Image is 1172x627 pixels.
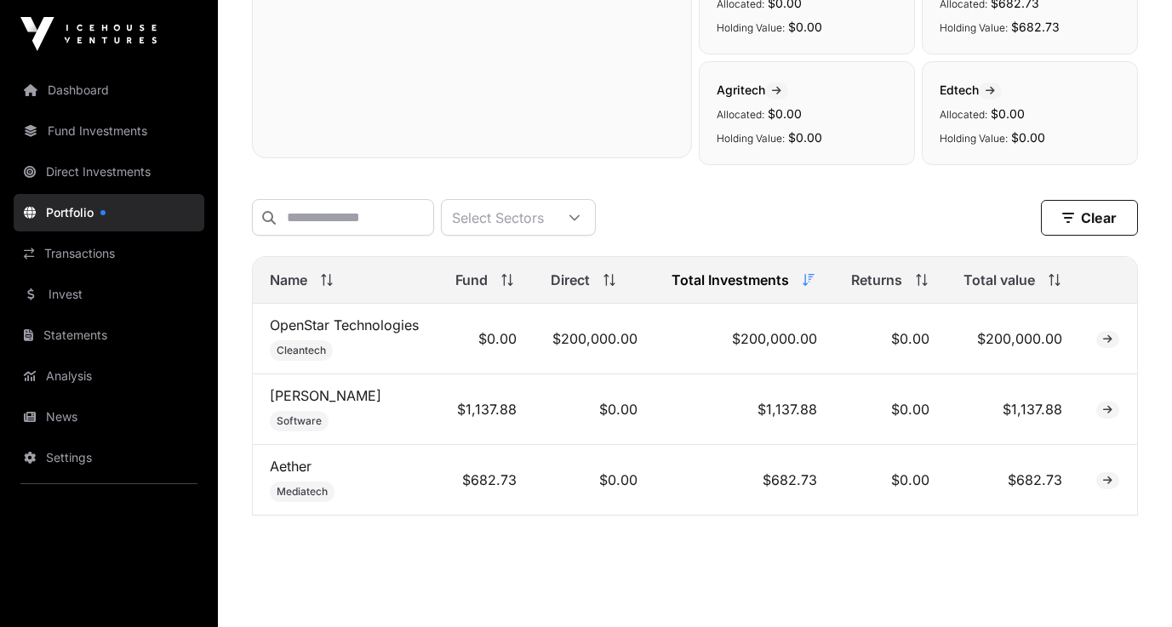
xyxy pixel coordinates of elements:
a: Direct Investments [14,153,204,191]
span: $0.00 [991,106,1025,121]
a: Aether [270,458,312,475]
span: Fund [455,270,488,290]
td: $0.00 [534,445,655,516]
span: Direct [551,270,590,290]
span: Returns [851,270,902,290]
td: $200,000.00 [534,304,655,374]
td: $682.73 [655,445,834,516]
span: Allocated: [717,108,764,121]
a: Portfolio [14,194,204,231]
a: [PERSON_NAME] [270,387,381,404]
button: Clear [1041,200,1138,236]
span: Allocated: [940,108,987,121]
span: Mediatech [277,485,328,499]
td: $0.00 [438,304,534,374]
td: $200,000.00 [655,304,834,374]
span: $0.00 [1011,130,1045,145]
span: Edtech [940,83,1002,97]
a: Fund Investments [14,112,204,150]
td: $1,137.88 [655,374,834,445]
td: $0.00 [834,304,946,374]
span: Holding Value: [940,132,1008,145]
a: Statements [14,316,204,354]
a: OpenStar Technologies [270,316,419,333]
td: $682.73 [438,445,534,516]
div: Select Sectors [442,200,554,235]
td: $0.00 [834,374,946,445]
td: $0.00 [534,374,655,445]
td: $1,137.88 [438,374,534,445]
span: $0.00 [788,20,822,34]
span: Holding Value: [717,21,785,34]
a: Dashboard [14,71,204,109]
a: Invest [14,276,204,313]
a: News [14,398,204,436]
span: $0.00 [768,106,802,121]
span: Agritech [717,83,788,97]
a: Transactions [14,235,204,272]
span: Total value [963,270,1035,290]
td: $200,000.00 [946,304,1079,374]
span: Name [270,270,307,290]
span: Total Investments [672,270,789,290]
a: Settings [14,439,204,476]
span: Holding Value: [940,21,1008,34]
span: Cleantech [277,344,326,357]
span: Software [277,414,322,428]
td: $0.00 [834,445,946,516]
td: $682.73 [946,445,1079,516]
span: $0.00 [788,130,822,145]
span: $682.73 [1011,20,1060,34]
img: Icehouse Ventures Logo [20,17,157,51]
iframe: Chat Widget [1087,545,1172,627]
a: Analysis [14,357,204,395]
td: $1,137.88 [946,374,1079,445]
span: Holding Value: [717,132,785,145]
